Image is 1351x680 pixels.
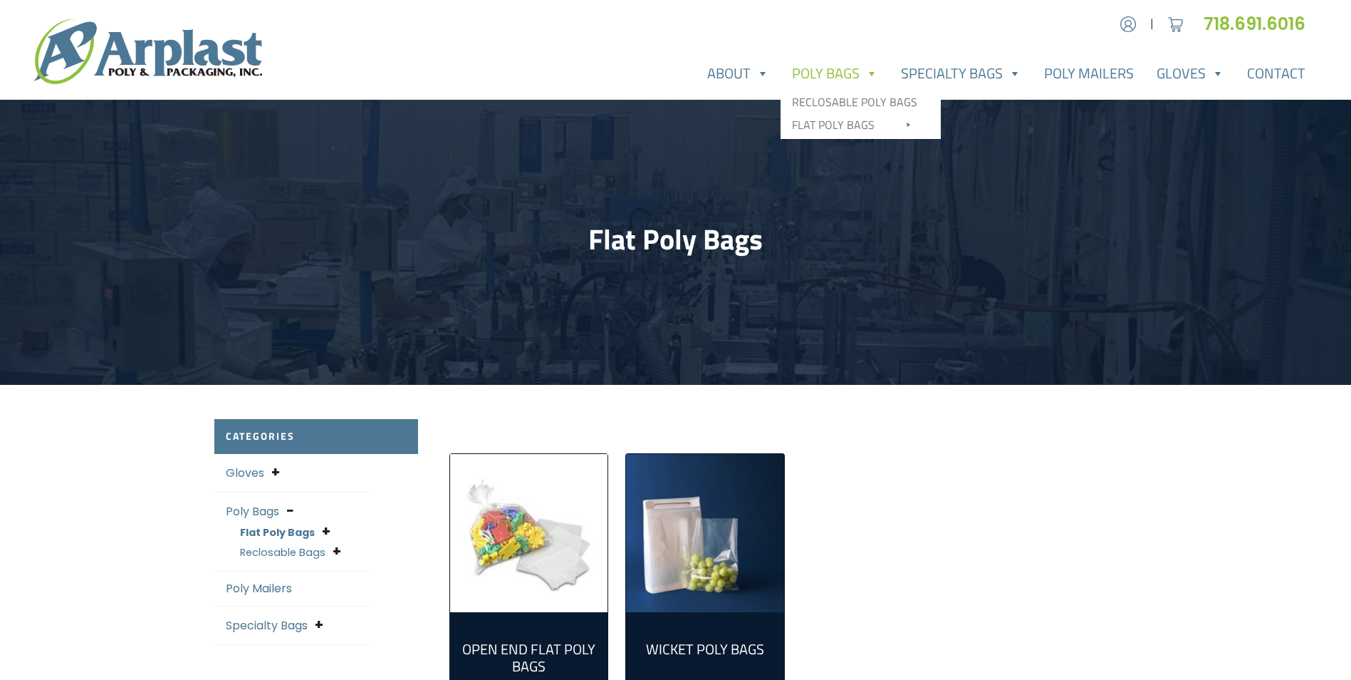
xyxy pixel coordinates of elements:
a: Poly Mailers [1033,59,1145,88]
a: Gloves [1145,59,1236,88]
a: 718.691.6016 [1204,12,1317,36]
a: Poly Mailers [226,580,292,597]
a: Flat Poly Bags [783,113,938,136]
h2: Open End Flat Poly Bags [461,641,597,675]
img: Wicket Poly Bags [626,454,784,612]
a: Reclosable Bags [240,545,325,560]
a: Contact [1236,59,1317,88]
a: Visit product category Wicket Poly Bags [626,454,784,612]
span: | [1150,16,1154,33]
a: Gloves [226,465,264,481]
h2: Wicket Poly Bags [637,641,773,658]
img: logo [34,19,262,84]
a: About [696,59,781,88]
a: Visit product category Open End Flat Poly Bags [450,454,608,612]
a: Visit product category Wicket Poly Bags [637,624,773,669]
h1: Flat Poly Bags [214,222,1137,257]
img: Open End Flat Poly Bags [450,454,608,612]
a: Poly Bags [781,59,890,88]
h2: Categories [214,419,418,454]
a: Flat Poly Bags [240,525,315,540]
a: Poly Bags [226,503,279,520]
a: Specialty Bags [226,617,308,634]
a: Specialty Bags [890,59,1033,88]
a: Reclosable Poly Bags [783,91,938,113]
